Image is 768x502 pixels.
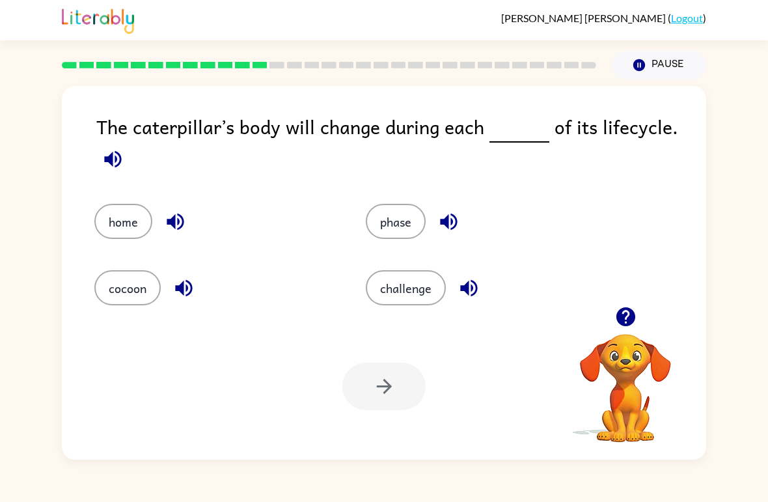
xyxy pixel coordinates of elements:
[96,112,706,178] div: The caterpillar’s body will change during each of its lifecycle.
[501,12,706,24] div: ( )
[366,270,446,305] button: challenge
[560,314,691,444] video: Your browser must support playing .mp4 files to use Literably. Please try using another browser.
[94,204,152,239] button: home
[62,5,134,34] img: Literably
[366,204,426,239] button: phase
[501,12,668,24] span: [PERSON_NAME] [PERSON_NAME]
[612,50,706,80] button: Pause
[94,270,161,305] button: cocoon
[671,12,703,24] a: Logout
